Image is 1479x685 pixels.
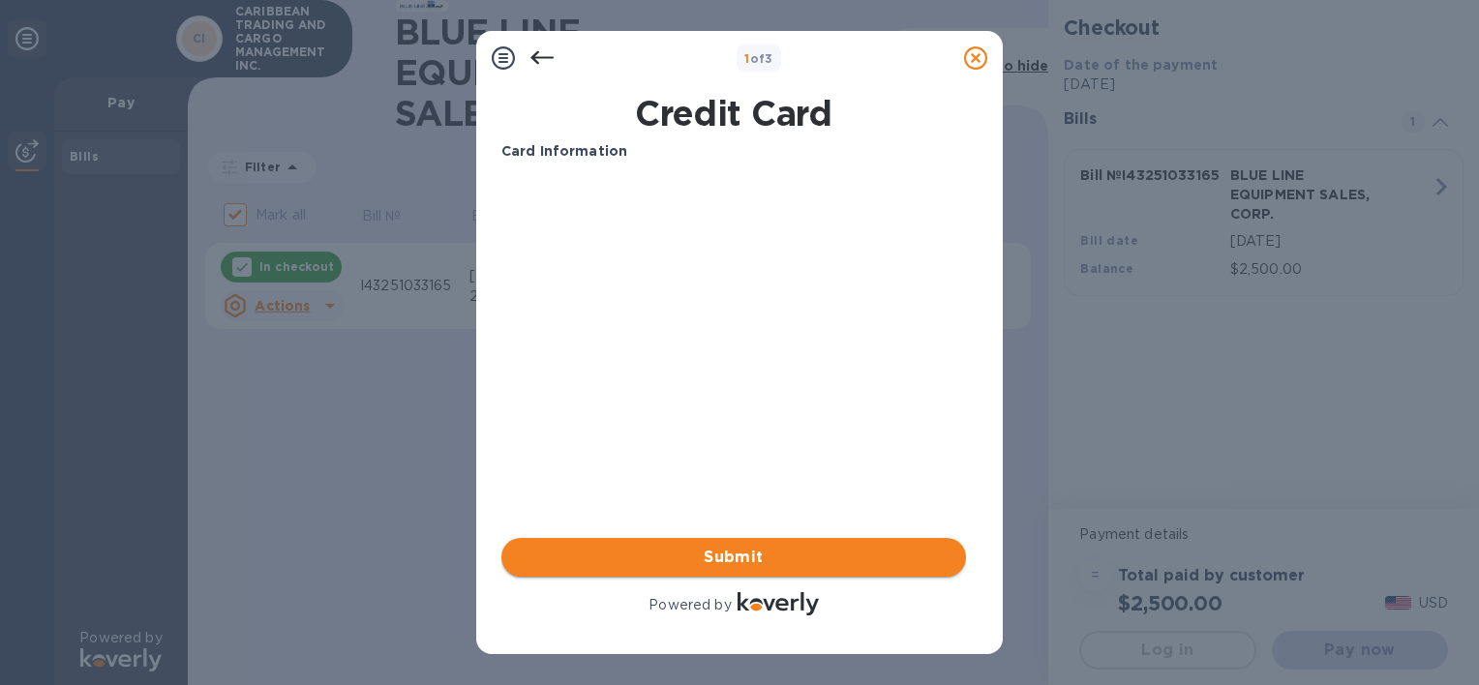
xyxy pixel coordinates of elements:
[649,595,731,615] p: Powered by
[501,177,966,467] iframe: Your browser does not support iframes
[501,143,627,159] b: Card Information
[738,592,819,615] img: Logo
[494,93,974,134] h1: Credit Card
[501,538,966,577] button: Submit
[744,51,773,66] b: of 3
[517,546,951,569] span: Submit
[744,51,749,66] span: 1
